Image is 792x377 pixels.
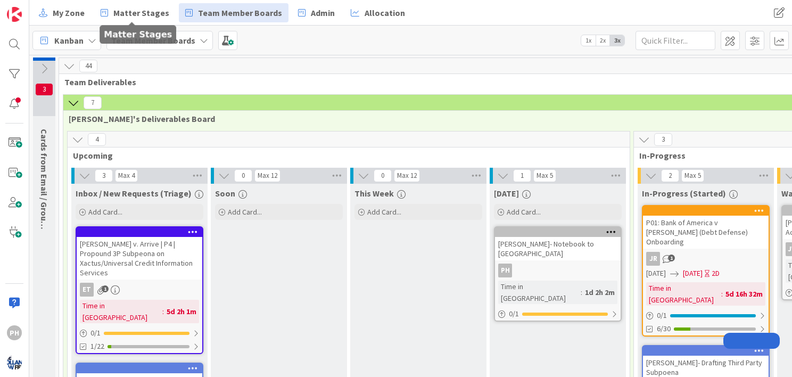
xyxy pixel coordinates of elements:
span: 2 [661,169,679,182]
span: : [721,288,723,300]
span: 1x [581,35,596,46]
span: [DATE] [646,268,666,279]
span: [DATE] [683,268,703,279]
a: Allocation [344,3,411,22]
div: [PERSON_NAME]- Notebook to [GEOGRAPHIC_DATA] [495,237,621,260]
div: Max 5 [684,173,701,178]
span: 1/22 [90,341,104,352]
span: 0 / 1 [90,327,101,339]
span: My Zone [53,6,85,19]
span: Kanban [54,34,84,47]
div: 1d 2h 2m [582,286,617,298]
img: Visit kanbanzone.com [7,7,22,22]
div: 0/1 [77,326,202,340]
span: 1 [102,285,109,292]
span: Add Card... [367,207,401,217]
div: [PERSON_NAME]- Notebook to [GEOGRAPHIC_DATA] [495,227,621,260]
span: : [581,286,582,298]
span: 4 [88,133,106,146]
span: In-Progress (Started) [642,188,726,199]
span: 2x [596,35,610,46]
span: Add Card... [228,207,262,217]
span: Soon [215,188,235,199]
span: Cards from Email / Group Triage [39,129,49,252]
span: Allocation [365,6,405,19]
a: Team Member Boards [179,3,288,22]
div: 0/1 [495,307,621,321]
div: Max 4 [118,173,135,178]
span: 0 [234,169,252,182]
a: Admin [292,3,341,22]
div: 0/1 [643,309,769,322]
a: Matter Stages [94,3,176,22]
input: Quick Filter... [636,31,715,50]
span: 0 / 1 [509,308,519,319]
span: 44 [79,60,97,72]
div: P01: Bank of America v [PERSON_NAME] (Debt Defense) Onboarding [643,216,769,249]
a: My Zone [32,3,91,22]
div: 2D [712,268,720,279]
div: 5d 16h 32m [723,288,765,300]
span: Add Card... [88,207,122,217]
span: 3 [654,133,672,146]
span: Add Card... [507,207,541,217]
span: 3x [610,35,624,46]
span: 6/30 [657,323,671,334]
b: Team Member Boards [111,35,195,46]
div: PH [498,264,512,277]
span: 3 [35,83,53,96]
div: Max 12 [397,173,417,178]
img: avatar [7,355,22,370]
div: JR [643,252,769,266]
span: Matter Stages [113,6,169,19]
div: ET [80,283,94,297]
div: [PERSON_NAME] v. Arrive | P4 | Propound 3P Subpeona on Xactus/Universal Credit Information Services [77,227,202,280]
div: 5d 2h 1m [164,306,199,317]
span: Admin [311,6,335,19]
span: Upcoming [73,150,616,161]
span: Inbox / New Requests (Triage) [76,188,192,199]
div: [PERSON_NAME] v. Arrive | P4 | Propound 3P Subpeona on Xactus/Universal Credit Information Services [77,237,202,280]
div: PH [495,264,621,277]
span: 0 / 1 [657,310,667,321]
div: ET [77,283,202,297]
span: Team Member Boards [198,6,282,19]
div: Time in [GEOGRAPHIC_DATA] [80,300,162,323]
span: This Week [354,188,394,199]
span: 1 [513,169,531,182]
span: 7 [84,96,102,109]
div: JR [646,252,660,266]
h5: Matter Stages [104,29,172,39]
div: Max 12 [258,173,277,178]
div: Time in [GEOGRAPHIC_DATA] [498,281,581,304]
span: 0 [374,169,392,182]
div: Max 5 [537,173,553,178]
div: P01: Bank of America v [PERSON_NAME] (Debt Defense) Onboarding [643,206,769,249]
span: 3 [95,169,113,182]
span: Today [494,188,519,199]
div: PH [7,325,22,340]
span: : [162,306,164,317]
span: 1 [668,255,675,261]
div: Time in [GEOGRAPHIC_DATA] [646,282,721,306]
